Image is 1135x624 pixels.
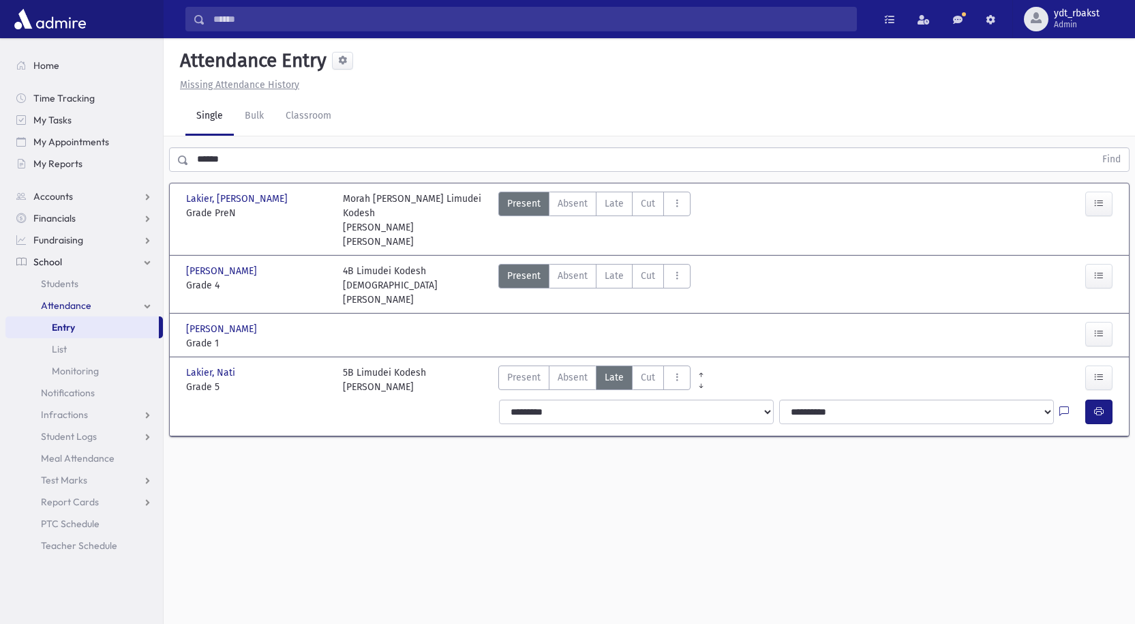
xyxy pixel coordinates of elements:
span: Attendance [41,299,91,312]
span: Infractions [41,408,88,421]
div: Morah [PERSON_NAME] Limudei Kodesh [PERSON_NAME] [PERSON_NAME] [343,192,486,249]
button: Find [1094,148,1129,171]
a: Test Marks [5,469,163,491]
div: AttTypes [498,264,691,307]
span: Grade PreN [186,206,329,220]
span: Grade 5 [186,380,329,394]
a: School [5,251,163,273]
span: Teacher Schedule [41,539,117,552]
a: List [5,338,163,360]
a: Notifications [5,382,163,404]
span: My Tasks [33,114,72,126]
span: ydt_rbakst [1054,8,1100,19]
span: Test Marks [41,474,87,486]
span: Late [605,196,624,211]
u: Missing Attendance History [180,79,299,91]
span: Grade 4 [186,278,329,293]
span: Present [507,196,541,211]
span: Monitoring [52,365,99,377]
span: Entry [52,321,75,333]
span: Absent [558,370,588,385]
span: [PERSON_NAME] [186,322,260,336]
span: Cut [641,370,655,385]
div: AttTypes [498,366,691,394]
span: Cut [641,196,655,211]
span: Financials [33,212,76,224]
a: Infractions [5,404,163,426]
a: Students [5,273,163,295]
a: PTC Schedule [5,513,163,535]
div: AttTypes [498,192,691,249]
span: Late [605,269,624,283]
a: My Tasks [5,109,163,131]
a: Meal Attendance [5,447,163,469]
a: Bulk [234,98,275,136]
span: Home [33,59,59,72]
a: Classroom [275,98,342,136]
span: School [33,256,62,268]
span: My Reports [33,158,82,170]
span: Absent [558,269,588,283]
a: Missing Attendance History [175,79,299,91]
div: 4B Limudei Kodesh [DEMOGRAPHIC_DATA][PERSON_NAME] [343,264,486,307]
a: Accounts [5,185,163,207]
h5: Attendance Entry [175,49,327,72]
a: Fundraising [5,229,163,251]
span: Absent [558,196,588,211]
span: [PERSON_NAME] [186,264,260,278]
span: Lakier, Nati [186,366,238,380]
span: Lakier, [PERSON_NAME] [186,192,290,206]
span: Students [41,278,78,290]
a: My Appointments [5,131,163,153]
a: Single [185,98,234,136]
span: Cut [641,269,655,283]
div: 5B Limudei Kodesh [PERSON_NAME] [343,366,426,394]
span: PTC Schedule [41,518,100,530]
a: Attendance [5,295,163,316]
span: Grade 1 [186,336,329,351]
span: Present [507,370,541,385]
a: Home [5,55,163,76]
span: My Appointments [33,136,109,148]
a: Teacher Schedule [5,535,163,556]
input: Search [205,7,856,31]
a: Entry [5,316,159,338]
a: Financials [5,207,163,229]
a: Time Tracking [5,87,163,109]
span: List [52,343,67,355]
span: Report Cards [41,496,99,508]
span: Meal Attendance [41,452,115,464]
a: My Reports [5,153,163,175]
span: Time Tracking [33,92,95,104]
span: Fundraising [33,234,83,246]
span: Admin [1054,19,1100,30]
span: Notifications [41,387,95,399]
span: Present [507,269,541,283]
span: Student Logs [41,430,97,443]
img: AdmirePro [11,5,89,33]
a: Report Cards [5,491,163,513]
a: Student Logs [5,426,163,447]
span: Accounts [33,190,73,203]
span: Late [605,370,624,385]
a: Monitoring [5,360,163,382]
